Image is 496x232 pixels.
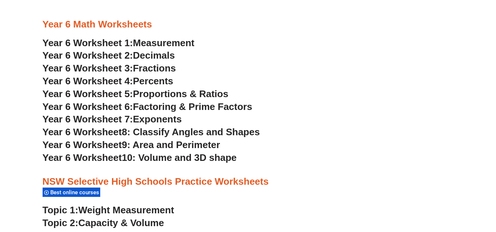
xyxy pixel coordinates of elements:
span: 8: Classify Angles and Shapes [122,126,260,137]
span: Year 6 Worksheet 5: [43,88,133,99]
span: 9: Area and Perimeter [122,139,220,150]
span: Year 6 Worksheet [43,126,122,137]
span: Best online courses [50,189,101,196]
span: Topic 1: [43,205,79,216]
span: Year 6 Worksheet 3: [43,63,133,74]
span: Proportions & Ratios [133,88,228,99]
a: Topic 1:Weight Measurement [43,205,174,216]
span: Year 6 Worksheet 2: [43,50,133,61]
a: Year 6 Worksheet 4:Percents [43,76,173,86]
span: Factoring & Prime Factors [133,101,252,112]
a: Year 6 Worksheet8: Classify Angles and Shapes [43,126,260,137]
iframe: Chat Widget [374,149,496,232]
span: Measurement [133,37,195,48]
span: Year 6 Worksheet 1: [43,37,133,48]
span: Capacity & Volume [78,217,164,228]
span: 10: Volume and 3D shape [122,152,237,163]
span: Year 6 Worksheet 4: [43,76,133,86]
a: Year 6 Worksheet 2:Decimals [43,50,175,61]
h3: NSW Selective High Schools Practice Worksheets [43,176,454,188]
a: Year 6 Worksheet 1:Measurement [43,37,195,48]
span: Fractions [133,63,176,74]
span: Weight Measurement [78,205,174,216]
span: Decimals [133,50,175,61]
a: Year 6 Worksheet 7:Exponents [43,114,182,125]
a: Year 6 Worksheet10: Volume and 3D shape [43,152,237,163]
span: Year 6 Worksheet 6: [43,101,133,112]
h3: Year 6 Math Worksheets [43,18,454,31]
a: Year 6 Worksheet9: Area and Perimeter [43,139,220,150]
a: Year 6 Worksheet 5:Proportions & Ratios [43,88,228,99]
span: Exponents [133,114,182,125]
a: Year 6 Worksheet 3:Fractions [43,63,176,74]
span: Year 6 Worksheet 7: [43,114,133,125]
a: Year 6 Worksheet 6:Factoring & Prime Factors [43,101,252,112]
span: Year 6 Worksheet [43,139,122,150]
div: Best online courses [43,187,100,197]
span: Topic 2: [43,217,79,228]
a: Topic 2:Capacity & Volume [43,217,164,228]
span: Year 6 Worksheet [43,152,122,163]
span: Percents [133,76,173,86]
